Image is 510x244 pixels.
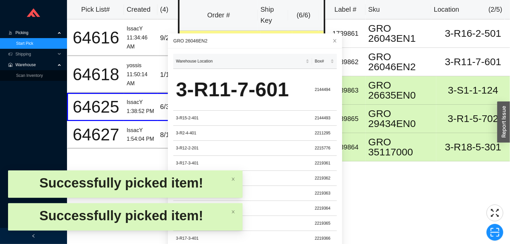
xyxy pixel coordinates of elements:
div: 1739861 [328,28,363,39]
div: 1 / 1 [160,69,181,80]
div: 11:34:46 AM [127,33,155,51]
div: 3-R1-5-702 [439,114,507,124]
div: Location [434,4,459,15]
button: Close [327,33,342,48]
div: 64616 [71,29,121,46]
span: Box# [315,58,329,65]
div: GRO 29434EN0 [368,109,434,129]
td: 2219361 [312,156,337,171]
div: 11:50:14 AM [127,70,155,88]
div: 1739865 [328,113,363,124]
div: 3-R11-7-601 [439,57,507,67]
span: close [231,210,235,214]
div: GRO 26046EN2 [173,37,337,44]
div: ( 6 / 6 ) [291,10,316,21]
div: 1:38:52 PM [127,107,155,116]
div: 64625 [71,99,121,115]
button: fullscreen [487,205,503,221]
div: 3-S1-1-124 [439,85,507,95]
td: 2144494 [312,69,337,111]
span: fullscreen [487,208,503,218]
td: 2219365 [312,216,337,231]
div: 3-R2-4-401 [176,130,309,136]
div: yossis [127,61,155,70]
div: 3-R17-3-401 [176,220,309,227]
div: ( 2 / 5 ) [489,4,502,15]
div: 3-R17-3-401 [176,205,309,212]
div: 3-R11-7-601 [176,73,309,106]
a: Start Pick [16,41,33,46]
div: GRO 35117000 [368,137,434,157]
span: close [231,177,235,181]
div: 3-R17-3-401 [176,235,309,242]
th: Box# sortable [312,54,337,69]
div: GRO 26635EN0 [368,80,434,100]
div: Successfully picked item! [13,174,229,191]
div: 3-R17-3-401 [176,190,309,197]
span: Warehouse Location [176,58,304,65]
div: Successfully picked item! [13,207,229,224]
td: 2211295 [312,126,337,141]
td: 2215776 [312,141,337,156]
button: scan [487,224,503,241]
div: IssacY [127,126,155,135]
td: 2219362 [312,171,337,186]
div: ( 4 ) [160,4,182,15]
span: Shipping [15,49,56,59]
div: 1739863 [328,85,363,96]
td: 2219363 [312,186,337,201]
div: 6 / 34 [160,101,181,112]
div: 1:54:04 PM [127,135,155,144]
span: Warehouse [15,59,56,70]
div: 3-R17-3-401 [176,160,309,166]
div: 8 / 10 [160,129,181,140]
div: 3-R18-5-301 [439,142,507,152]
div: 3-R16-2-501 [439,28,507,38]
div: GRO 26046EN2 [368,52,434,72]
div: IssacY [127,24,155,33]
td: 2144493 [312,111,337,126]
th: Warehouse Location sortable [173,54,312,69]
div: 3-R12-2-201 [176,145,309,151]
div: 3-R15-2-401 [176,115,309,121]
div: 1739862 [328,56,363,68]
div: 64627 [71,126,121,143]
td: 2219364 [312,201,337,216]
div: 1739864 [328,142,363,153]
div: 64618 [71,66,121,83]
span: close [332,38,337,43]
div: 3-R17-3-401 [176,175,309,181]
span: Picking [15,27,56,38]
span: scan [487,227,503,237]
div: GRO 26043EN1 [368,23,434,43]
div: IssacY [127,98,155,107]
div: 9 / 20 [160,32,181,43]
a: Scan Inventory [16,73,43,78]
